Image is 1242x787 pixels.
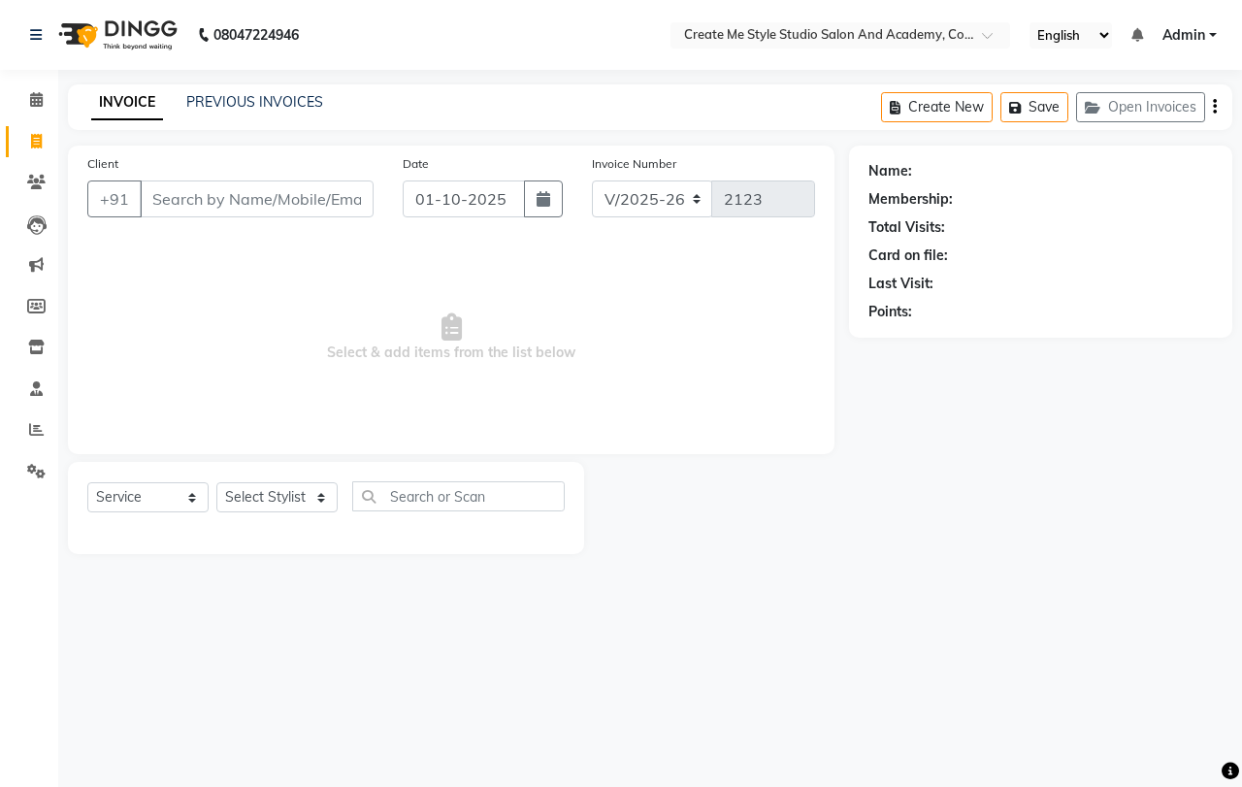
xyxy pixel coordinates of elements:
div: Points: [868,302,912,322]
input: Search by Name/Mobile/Email/Code [140,180,374,217]
button: Create New [881,92,993,122]
a: INVOICE [91,85,163,120]
div: Membership: [868,189,953,210]
div: Total Visits: [868,217,945,238]
button: Open Invoices [1076,92,1205,122]
label: Date [403,155,429,173]
div: Card on file: [868,246,948,266]
input: Search or Scan [352,481,565,511]
b: 08047224946 [213,8,299,62]
button: +91 [87,180,142,217]
span: Select & add items from the list below [87,241,815,435]
label: Client [87,155,118,173]
div: Name: [868,161,912,181]
img: logo [49,8,182,62]
span: Admin [1162,25,1205,46]
div: Last Visit: [868,274,933,294]
a: PREVIOUS INVOICES [186,93,323,111]
label: Invoice Number [592,155,676,173]
button: Save [1000,92,1068,122]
